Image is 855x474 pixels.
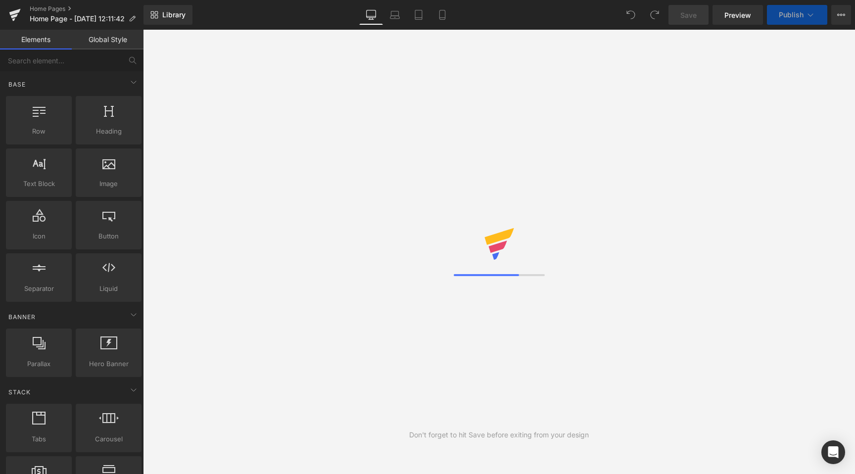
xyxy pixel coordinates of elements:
a: Tablet [407,5,430,25]
span: Row [9,126,69,137]
span: Library [162,10,186,19]
a: Laptop [383,5,407,25]
button: Publish [767,5,827,25]
span: Publish [779,11,804,19]
span: Stack [7,387,32,397]
div: Don't forget to hit Save before exiting from your design [409,429,589,440]
button: More [831,5,851,25]
span: Text Block [9,179,69,189]
span: Separator [9,284,69,294]
a: New Library [143,5,192,25]
span: Carousel [79,434,139,444]
div: Open Intercom Messenger [821,440,845,464]
span: Home Page - [DATE] 12:11:42 [30,15,125,23]
span: Heading [79,126,139,137]
span: Save [680,10,697,20]
span: Icon [9,231,69,241]
span: Hero Banner [79,359,139,369]
span: Preview [724,10,751,20]
a: Preview [712,5,763,25]
span: Tabs [9,434,69,444]
a: Desktop [359,5,383,25]
span: Image [79,179,139,189]
a: Home Pages [30,5,143,13]
button: Undo [621,5,641,25]
button: Redo [645,5,665,25]
a: Mobile [430,5,454,25]
span: Button [79,231,139,241]
a: Global Style [72,30,143,49]
span: Base [7,80,27,89]
span: Liquid [79,284,139,294]
span: Banner [7,312,37,322]
span: Parallax [9,359,69,369]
